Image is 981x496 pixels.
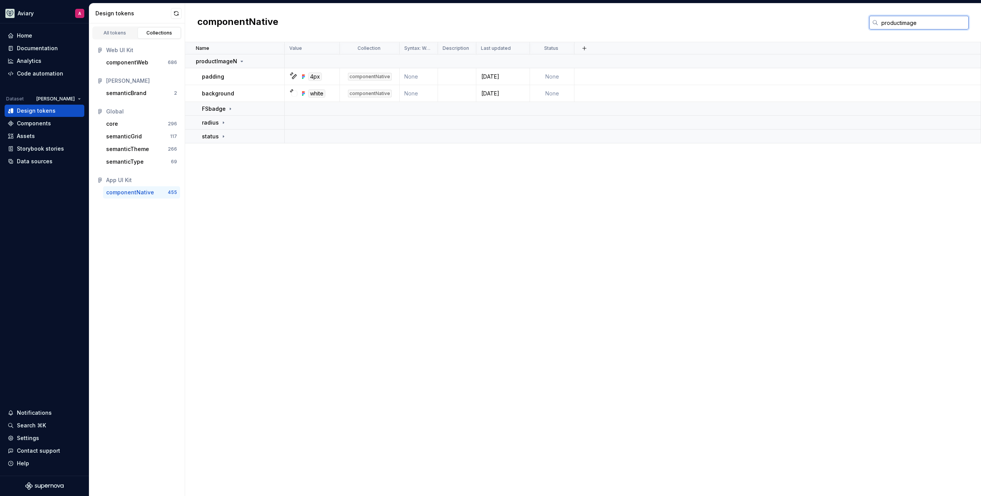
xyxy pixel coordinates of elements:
[140,30,179,36] div: Collections
[17,158,52,165] div: Data sources
[168,59,177,66] div: 686
[289,45,302,51] p: Value
[103,156,180,168] button: semanticType69
[103,186,180,199] button: componentNative455
[202,105,226,113] p: FSbadge
[5,42,84,54] a: Documentation
[17,460,29,467] div: Help
[106,89,146,97] div: semanticBrand
[530,68,574,85] td: None
[174,90,177,96] div: 2
[17,44,58,52] div: Documentation
[358,45,381,51] p: Collection
[5,130,84,142] a: Assets
[106,176,177,184] div: App UI Kit
[17,120,51,127] div: Components
[78,10,81,16] div: A
[17,409,52,417] div: Notifications
[106,59,148,66] div: componentWeb
[106,108,177,115] div: Global
[196,57,237,65] p: productImageN
[106,46,177,54] div: Web UI Kit
[5,117,84,130] a: Components
[202,73,224,80] p: padding
[106,133,142,140] div: semanticGrid
[481,45,511,51] p: Last updated
[5,105,84,117] a: Design tokens
[5,457,84,470] button: Help
[96,30,134,36] div: All tokens
[33,94,84,104] button: [PERSON_NAME]
[6,96,24,102] div: Dataset
[103,130,180,143] button: semanticGrid117
[5,432,84,444] a: Settings
[17,132,35,140] div: Assets
[106,158,144,166] div: semanticType
[17,422,46,429] div: Search ⌘K
[196,45,209,51] p: Name
[106,189,154,196] div: componentNative
[477,90,529,97] div: [DATE]
[5,30,84,42] a: Home
[5,55,84,67] a: Analytics
[400,85,438,102] td: None
[348,90,392,97] div: componentNative
[17,70,63,77] div: Code automation
[5,143,84,155] a: Storybook stories
[530,85,574,102] td: None
[36,96,75,102] span: [PERSON_NAME]
[544,45,558,51] p: Status
[5,155,84,168] a: Data sources
[103,87,180,99] button: semanticBrand2
[17,107,56,115] div: Design tokens
[103,143,180,155] button: semanticTheme266
[103,56,180,69] button: componentWeb686
[106,120,118,128] div: core
[171,159,177,165] div: 69
[17,32,32,39] div: Home
[5,67,84,80] a: Code automation
[25,482,64,490] svg: Supernova Logo
[443,45,469,51] p: Description
[170,133,177,140] div: 117
[308,72,322,81] div: 4px
[17,57,41,65] div: Analytics
[400,68,438,85] td: None
[103,118,180,130] button: core296
[168,189,177,195] div: 455
[106,145,149,153] div: semanticTheme
[168,146,177,152] div: 266
[2,5,87,21] button: AviaryA
[5,9,15,18] img: 256e2c79-9abd-4d59-8978-03feab5a3943.png
[17,447,60,455] div: Contact support
[5,445,84,457] button: Contact support
[17,145,64,153] div: Storybook stories
[477,73,529,80] div: [DATE]
[95,10,171,17] div: Design tokens
[106,77,177,85] div: [PERSON_NAME]
[404,45,431,51] p: Syntax: Web
[197,16,278,30] h2: componentNative
[17,434,39,442] div: Settings
[202,119,219,126] p: radius
[202,90,234,97] p: background
[168,121,177,127] div: 296
[348,73,392,80] div: componentNative
[308,89,325,98] div: white
[18,10,34,17] div: Aviary
[5,407,84,419] button: Notifications
[878,16,969,30] input: Search in tokens...
[5,419,84,432] button: Search ⌘K
[202,133,219,140] p: status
